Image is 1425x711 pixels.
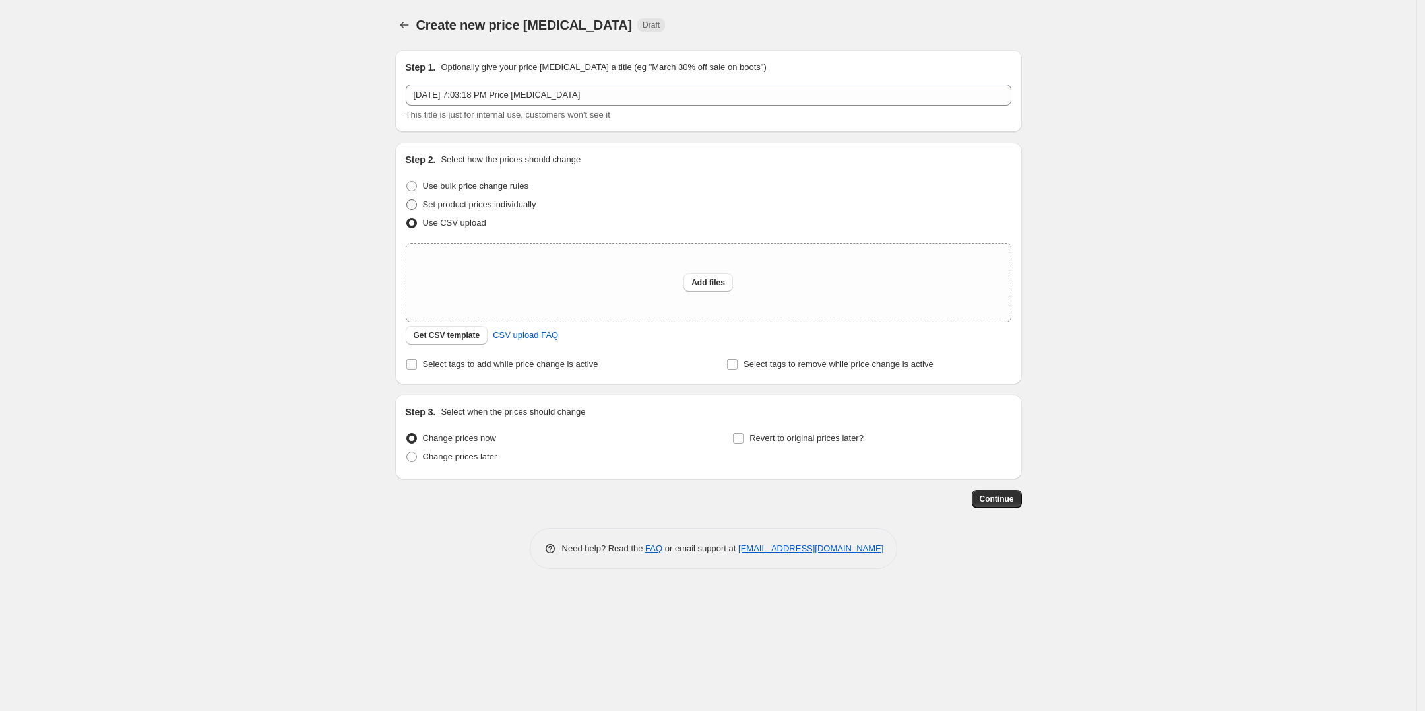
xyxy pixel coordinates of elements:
[423,181,528,191] span: Use bulk price change rules
[493,329,558,342] span: CSV upload FAQ
[485,325,566,346] a: CSV upload FAQ
[744,359,934,369] span: Select tags to remove while price change is active
[423,433,496,443] span: Change prices now
[972,490,1022,508] button: Continue
[406,326,488,345] button: Get CSV template
[423,218,486,228] span: Use CSV upload
[423,359,598,369] span: Select tags to add while price change is active
[562,543,646,553] span: Need help? Read the
[683,273,733,292] button: Add files
[980,494,1014,504] span: Continue
[441,405,585,419] p: Select when the prices should change
[406,405,436,419] h2: Step 3.
[416,18,633,32] span: Create new price [MEDICAL_DATA]
[643,20,660,30] span: Draft
[749,433,864,443] span: Revert to original prices later?
[645,543,662,553] a: FAQ
[414,330,480,341] span: Get CSV template
[441,61,766,74] p: Optionally give your price [MEDICAL_DATA] a title (eg "March 30% off sale on boots")
[395,16,414,34] button: Price change jobs
[662,543,738,553] span: or email support at
[406,85,1011,106] input: 30% off holiday sale
[441,153,581,166] p: Select how the prices should change
[738,543,883,553] a: [EMAIL_ADDRESS][DOMAIN_NAME]
[406,61,436,74] h2: Step 1.
[691,277,725,288] span: Add files
[423,199,536,209] span: Set product prices individually
[406,110,610,119] span: This title is just for internal use, customers won't see it
[406,153,436,166] h2: Step 2.
[423,452,497,461] span: Change prices later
